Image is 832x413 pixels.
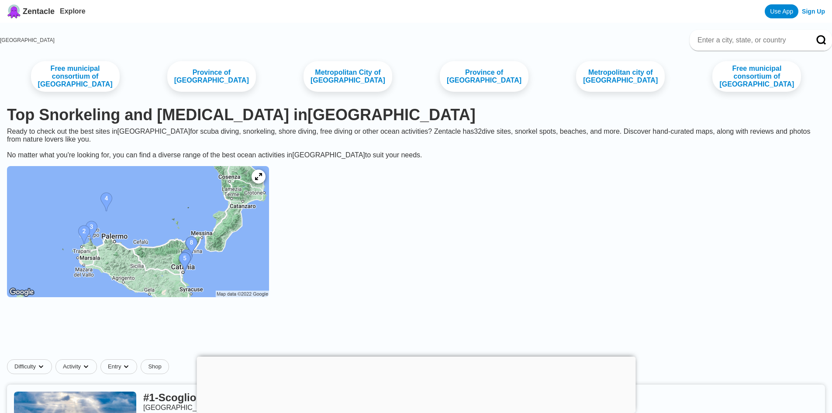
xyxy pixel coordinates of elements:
input: Enter a city, state, or country [697,36,804,45]
span: Entry [108,363,121,370]
img: dropdown caret [38,363,45,370]
img: dropdown caret [83,363,90,370]
span: Difficulty [14,363,36,370]
span: Zentacle [23,7,55,16]
img: Zentacle logo [7,4,21,18]
a: Metropolitan City of [GEOGRAPHIC_DATA] [304,61,392,92]
iframe: Advertisement [204,313,628,352]
a: Explore [60,7,86,15]
a: Free municipal consortium of [GEOGRAPHIC_DATA] [712,61,801,92]
span: Activity [63,363,81,370]
a: Zentacle logoZentacle [7,4,55,18]
img: Sicily dive site map [7,166,269,297]
a: Shop [141,359,169,374]
a: Province of [GEOGRAPHIC_DATA] [440,61,528,92]
a: Province of [GEOGRAPHIC_DATA] [167,61,256,92]
a: Free municipal consortium of [GEOGRAPHIC_DATA] [31,61,120,92]
a: Metropolitan city of [GEOGRAPHIC_DATA] [576,61,665,92]
img: dropdown caret [123,363,130,370]
a: Sign Up [802,8,825,15]
button: Activitydropdown caret [55,359,100,374]
button: Difficultydropdown caret [7,359,55,374]
h1: Top Snorkeling and [MEDICAL_DATA] in [GEOGRAPHIC_DATA] [7,106,825,124]
a: Use App [765,4,798,18]
iframe: Advertisement [197,357,635,411]
button: Entrydropdown caret [100,359,141,374]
